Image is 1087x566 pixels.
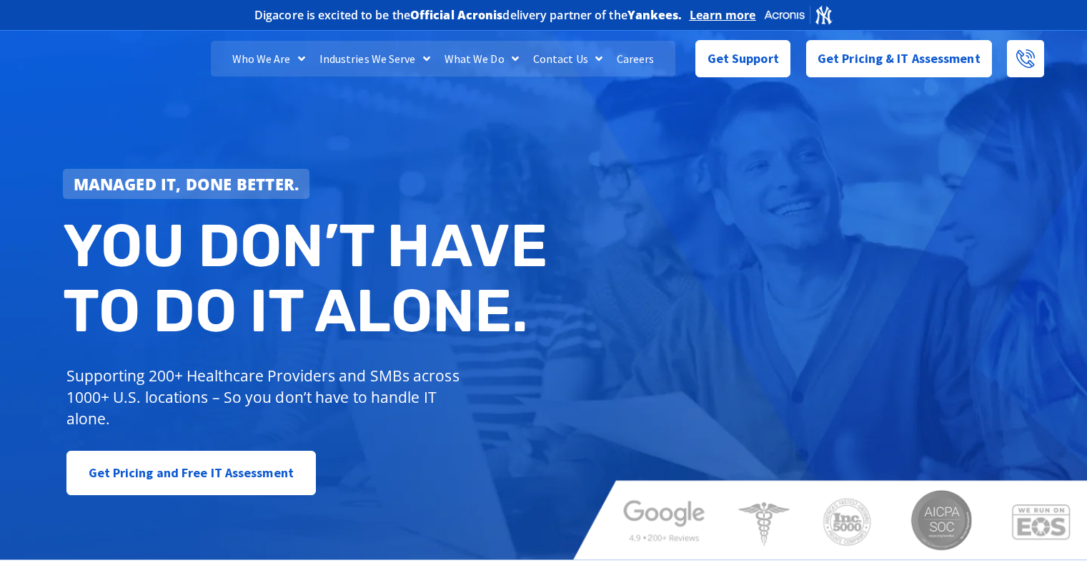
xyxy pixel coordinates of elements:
[410,7,503,23] b: Official Acronis
[690,8,756,22] a: Learn more
[695,40,790,77] a: Get Support
[708,44,779,73] span: Get Support
[763,4,833,25] img: Acronis
[818,44,981,73] span: Get Pricing & IT Assessment
[74,173,299,195] strong: Managed IT, done better.
[63,169,310,199] a: Managed IT, done better.
[254,9,683,21] h2: Digacore is excited to be the delivery partner of the
[225,41,312,77] a: Who We Are
[66,451,316,495] a: Get Pricing and Free IT Assessment
[89,459,294,487] span: Get Pricing and Free IT Assessment
[526,41,610,77] a: Contact Us
[610,41,662,77] a: Careers
[63,213,555,344] h2: You don’t have to do IT alone.
[211,41,675,77] nav: Menu
[66,365,466,429] p: Supporting 200+ Healthcare Providers and SMBs across 1000+ U.S. locations – So you don’t have to ...
[312,41,437,77] a: Industries We Serve
[627,7,683,23] b: Yankees.
[806,40,992,77] a: Get Pricing & IT Assessment
[43,38,140,80] img: DigaCore Technology Consulting
[437,41,526,77] a: What We Do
